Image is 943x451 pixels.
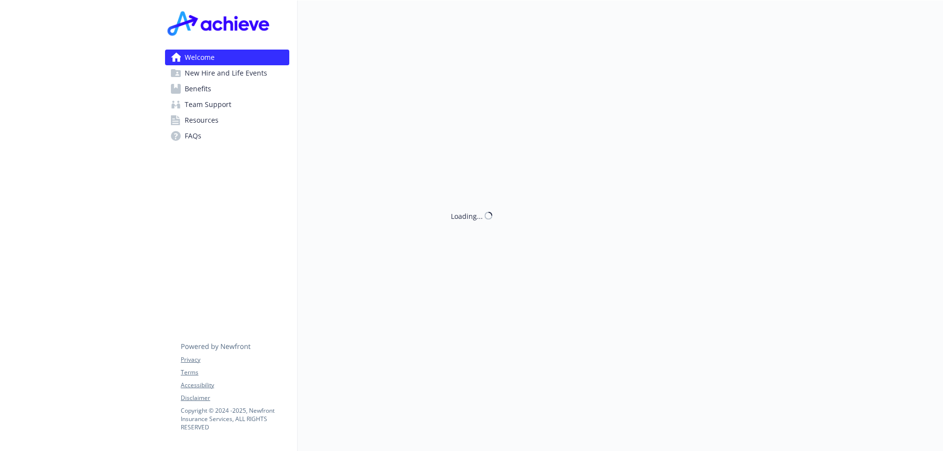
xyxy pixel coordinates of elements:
a: Resources [165,112,289,128]
a: New Hire and Life Events [165,65,289,81]
span: Welcome [185,50,215,65]
a: Terms [181,368,289,377]
a: Team Support [165,97,289,112]
a: Benefits [165,81,289,97]
a: FAQs [165,128,289,144]
span: Resources [185,112,219,128]
a: Disclaimer [181,394,289,402]
a: Privacy [181,355,289,364]
p: Copyright © 2024 - 2025 , Newfront Insurance Services, ALL RIGHTS RESERVED [181,406,289,431]
span: Team Support [185,97,231,112]
a: Accessibility [181,381,289,390]
a: Welcome [165,50,289,65]
span: FAQs [185,128,201,144]
span: New Hire and Life Events [185,65,267,81]
span: Benefits [185,81,211,97]
div: Loading... [451,211,483,221]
